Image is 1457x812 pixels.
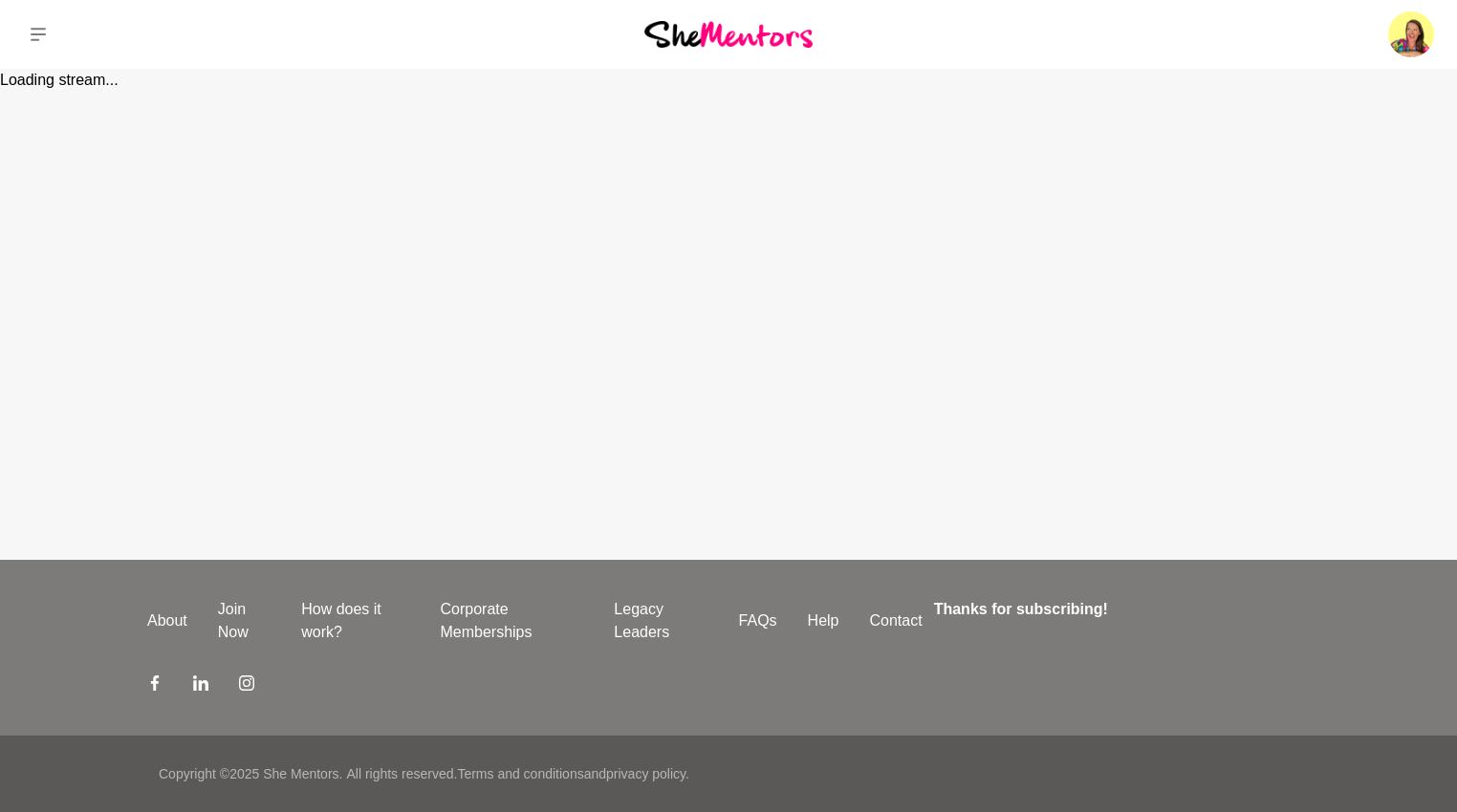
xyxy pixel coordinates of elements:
[147,674,163,697] a: Facebook
[793,609,855,632] a: Help
[855,609,938,632] a: Contact
[193,674,208,697] a: LinkedIn
[724,609,793,632] a: FAQs
[457,766,583,781] a: Terms and conditions
[598,598,723,644] a: Legacy Leaders
[203,598,286,644] a: Join Now
[934,598,1298,621] h4: Thanks for subscribing!
[239,674,254,697] a: Instagram
[159,764,342,784] p: Copyright © 2025 She Mentors .
[1388,11,1434,57] img: Roslyn Thompson
[132,609,203,632] a: About
[346,764,688,784] p: All rights reserved. and .
[644,21,813,47] img: She Mentors Logo
[286,598,424,644] a: How does it work?
[424,598,598,644] a: Corporate Memberships
[606,766,685,781] a: privacy policy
